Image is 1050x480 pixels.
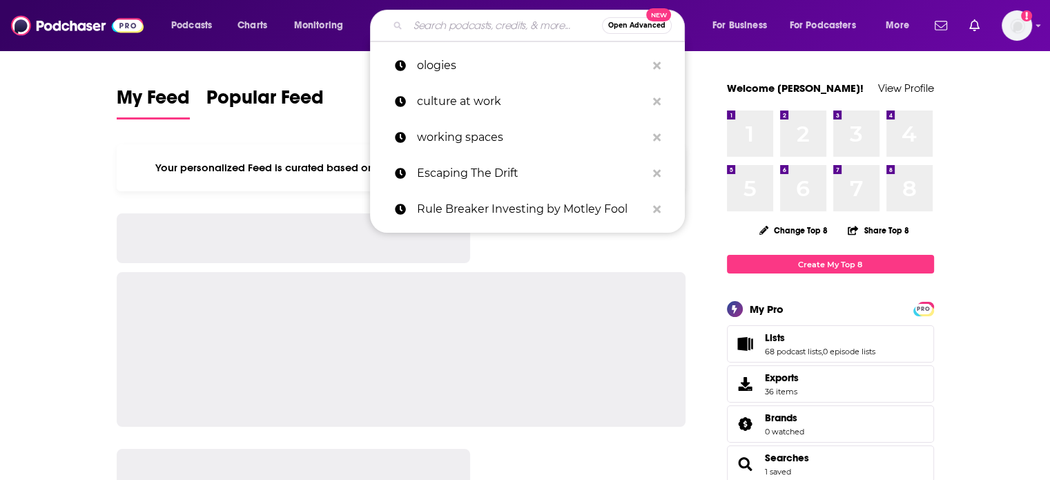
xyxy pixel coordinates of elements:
span: More [886,16,909,35]
a: Searches [732,454,759,474]
a: ologies [370,48,685,84]
a: 68 podcast lists [765,347,821,356]
span: Podcasts [171,16,212,35]
span: Lists [727,325,934,363]
span: Monitoring [294,16,343,35]
a: working spaces [370,119,685,155]
button: Open AdvancedNew [602,17,672,34]
div: Search podcasts, credits, & more... [383,10,698,41]
span: 36 items [765,387,799,396]
button: open menu [876,15,926,37]
a: Rule Breaker Investing by Motley Fool [370,191,685,227]
p: Rule Breaker Investing by Motley Fool [417,191,646,227]
a: 1 saved [765,467,791,477]
span: Open Advanced [608,22,665,29]
button: open menu [781,15,876,37]
span: Exports [765,372,799,384]
span: Logged in as NickG [1002,10,1032,41]
img: User Profile [1002,10,1032,41]
a: PRO [915,303,932,314]
p: ologies [417,48,646,84]
a: Welcome [PERSON_NAME]! [727,81,864,95]
div: Your personalized Feed is curated based on the Podcasts, Creators, Users, and Lists that you Follow. [117,144,686,191]
a: Exports [727,365,934,403]
img: Podchaser - Follow, Share and Rate Podcasts [11,12,144,39]
button: Show profile menu [1002,10,1032,41]
span: Popular Feed [206,86,324,117]
div: My Pro [750,303,784,316]
span: Brands [727,405,934,443]
span: Exports [732,374,759,394]
span: PRO [915,304,932,314]
span: , [821,347,823,356]
input: Search podcasts, credits, & more... [408,15,602,37]
button: Change Top 8 [751,222,837,239]
span: Charts [237,16,267,35]
a: Show notifications dropdown [929,14,953,37]
a: Popular Feed [206,86,324,119]
a: Show notifications dropdown [964,14,985,37]
a: 0 watched [765,427,804,436]
span: For Business [712,16,767,35]
p: culture at work [417,84,646,119]
a: Brands [765,412,804,424]
span: My Feed [117,86,190,117]
a: Lists [732,334,759,354]
a: Create My Top 8 [727,255,934,273]
a: Brands [732,414,759,434]
button: open menu [703,15,784,37]
span: For Podcasters [790,16,856,35]
span: Brands [765,412,797,424]
a: Lists [765,332,875,344]
button: Share Top 8 [847,217,909,244]
a: Searches [765,452,809,464]
a: 0 episode lists [823,347,875,356]
a: View Profile [878,81,934,95]
button: open menu [284,15,361,37]
span: Lists [765,332,785,344]
p: working spaces [417,119,646,155]
a: Escaping The Drift [370,155,685,191]
p: Escaping The Drift [417,155,646,191]
a: culture at work [370,84,685,119]
svg: Add a profile image [1021,10,1032,21]
button: open menu [162,15,230,37]
a: My Feed [117,86,190,119]
a: Charts [229,15,275,37]
span: New [646,8,671,21]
